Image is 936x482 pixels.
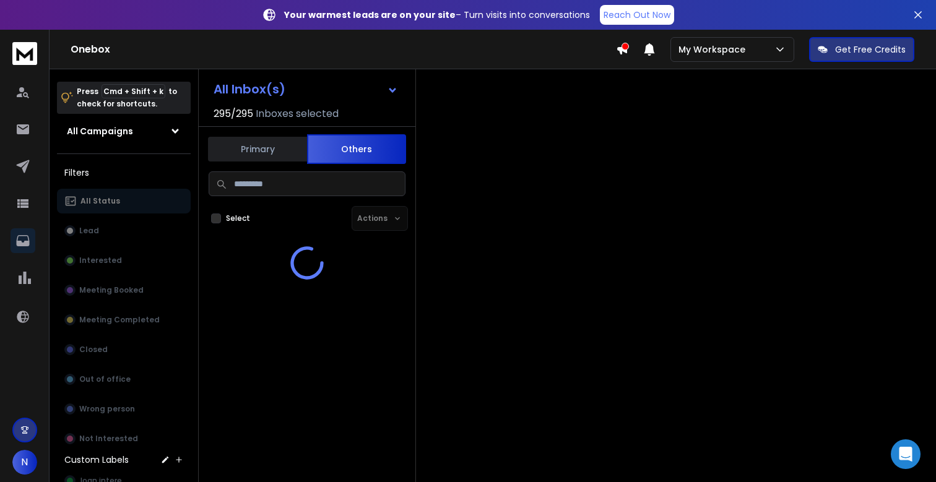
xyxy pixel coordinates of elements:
button: All Inbox(s) [204,77,408,101]
h1: Onebox [71,42,616,57]
p: Get Free Credits [835,43,906,56]
h1: All Inbox(s) [214,83,285,95]
span: 295 / 295 [214,106,253,121]
button: Primary [208,136,307,163]
h3: Custom Labels [64,454,129,466]
button: N [12,450,37,475]
button: All Campaigns [57,119,191,144]
h3: Inboxes selected [256,106,339,121]
p: Press to check for shortcuts. [77,85,177,110]
button: Others [307,134,406,164]
div: Open Intercom Messenger [891,439,921,469]
p: – Turn visits into conversations [284,9,590,21]
p: My Workspace [678,43,750,56]
span: Cmd + Shift + k [102,84,165,98]
label: Select [226,213,250,223]
a: Reach Out Now [600,5,674,25]
strong: Your warmest leads are on your site [284,9,456,21]
p: Reach Out Now [604,9,670,21]
button: Get Free Credits [809,37,914,62]
img: logo [12,42,37,65]
h1: All Campaigns [67,125,133,137]
h3: Filters [57,164,191,181]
